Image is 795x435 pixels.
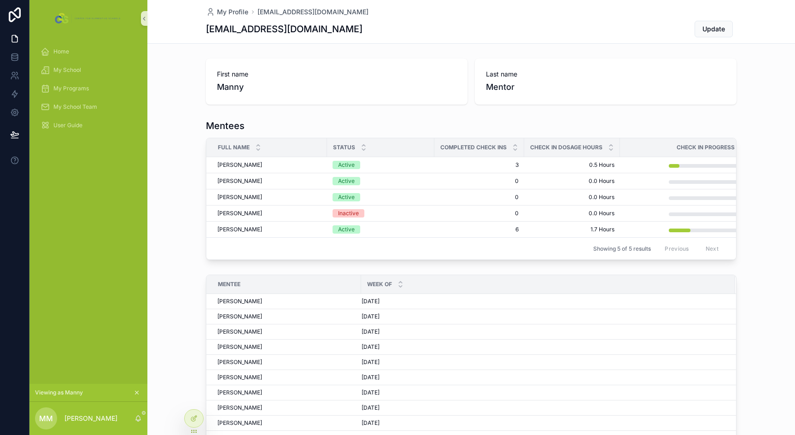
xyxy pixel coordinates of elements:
span: Showing 5 of 5 results [593,245,651,253]
a: [EMAIL_ADDRESS][DOMAIN_NAME] [257,7,368,17]
span: 0 [440,210,519,217]
p: [PERSON_NAME] [64,414,117,423]
span: Last name [486,70,725,79]
span: Full Name [218,144,250,151]
span: [DATE] [362,374,380,381]
span: Mentor [486,81,725,94]
span: [PERSON_NAME] [217,389,262,396]
h1: Mentees [206,119,245,132]
span: [DATE] [362,298,380,305]
span: [PERSON_NAME] [217,404,262,411]
span: [PERSON_NAME] [217,374,262,381]
span: [DATE] [362,359,380,366]
span: Viewing as Manny [35,389,83,396]
span: 0.0 Hours [530,210,614,217]
span: My Programs [53,85,89,92]
a: My Profile [206,7,248,17]
div: scrollable content [29,37,147,146]
span: Manny [217,81,456,94]
span: Check In Progress [677,144,735,151]
span: [PERSON_NAME] [217,210,262,217]
span: 1.7 Hours [530,226,614,233]
span: Completed Check Ins [440,144,507,151]
span: Update [702,24,725,34]
div: Active [338,193,355,201]
span: My Profile [217,7,248,17]
span: [PERSON_NAME] [217,177,262,185]
span: 0 [440,194,519,201]
a: My Programs [35,80,142,97]
span: [DATE] [362,328,380,335]
span: 0 [440,177,519,185]
span: 6 [440,226,519,233]
span: [DATE] [362,389,380,396]
span: Home [53,48,69,55]
span: [PERSON_NAME] [217,328,262,335]
span: [PERSON_NAME] [217,226,262,233]
span: [PERSON_NAME] [217,298,262,305]
a: My School Team [35,99,142,115]
a: My School [35,62,142,78]
span: Week of [367,281,392,288]
button: Update [695,21,733,37]
span: [PERSON_NAME] [217,194,262,201]
span: [PERSON_NAME] [217,313,262,320]
div: Active [338,177,355,185]
span: My School [53,66,81,74]
span: 0.0 Hours [530,177,614,185]
span: User Guide [53,122,82,129]
span: [PERSON_NAME] [217,343,262,351]
div: Active [338,225,355,234]
span: [DATE] [362,343,380,351]
span: [PERSON_NAME] [217,359,262,366]
span: 3 [440,161,519,169]
span: [PERSON_NAME] [217,419,262,427]
span: [PERSON_NAME] [217,161,262,169]
img: App logo [53,11,123,26]
span: Status [333,144,355,151]
span: First name [217,70,456,79]
a: User Guide [35,117,142,134]
div: Inactive [338,209,359,217]
span: [DATE] [362,419,380,427]
span: [DATE] [362,313,380,320]
span: Mentee [218,281,240,288]
span: 0.0 Hours [530,194,614,201]
a: Home [35,43,142,60]
span: 0.5 Hours [530,161,614,169]
span: Check In Dosage Hours [530,144,602,151]
span: [DATE] [362,404,380,411]
h1: [EMAIL_ADDRESS][DOMAIN_NAME] [206,23,362,35]
div: Active [338,161,355,169]
span: My School Team [53,103,97,111]
span: MM [39,413,53,424]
